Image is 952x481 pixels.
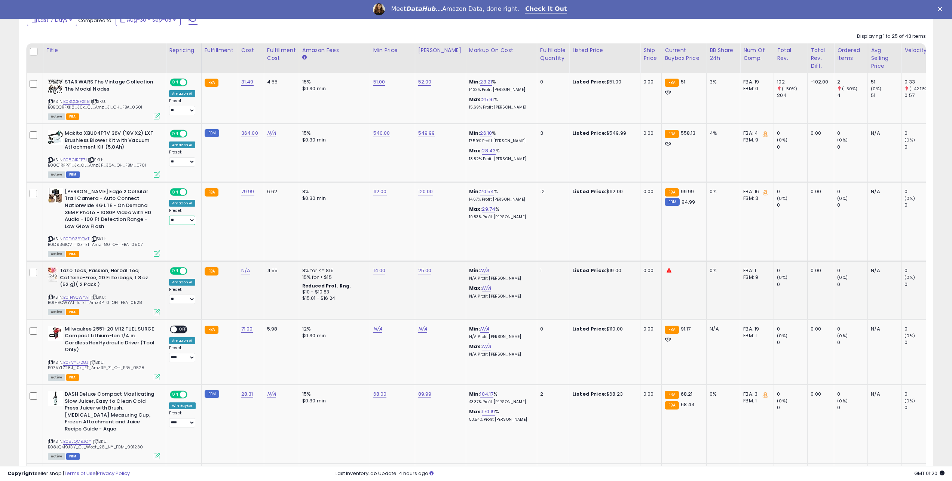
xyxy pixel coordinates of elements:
div: 0 [904,281,935,288]
div: Cost [241,46,261,54]
small: (0%) [837,195,848,201]
div: $549.99 [572,130,634,137]
div: 0.00 [643,130,656,137]
span: All listings currently available for purchase on Amazon [48,374,65,381]
div: 3% [710,79,734,85]
span: 91.17 [681,325,691,332]
a: N/A [482,343,491,350]
small: FBA [205,79,218,87]
div: 15% [302,79,364,85]
div: 51 [871,92,901,99]
span: 51 [681,78,685,85]
span: OFF [186,268,198,274]
div: Listed Price [572,46,637,54]
div: 0.00 [643,188,656,195]
div: $19.00 [572,267,634,274]
small: (0%) [837,333,848,339]
small: FBM [205,129,219,137]
small: (0%) [777,398,787,404]
p: N/A Profit [PERSON_NAME] [469,276,531,281]
p: N/A Profit [PERSON_NAME] [469,352,531,357]
span: ON [171,79,180,86]
div: Ordered Items [837,46,864,62]
div: $0.30 min [302,332,364,339]
div: 8% for <= $15 [302,267,364,274]
p: N/A Profit [PERSON_NAME] [469,294,531,299]
p: 43.37% Profit [PERSON_NAME] [469,399,531,405]
a: 71.00 [241,325,253,333]
div: N/A [871,326,896,332]
b: Listed Price: [572,188,606,195]
a: Terms of Use [64,470,96,477]
span: 68.21 [681,390,693,398]
div: 0% [710,188,734,195]
div: Preset: [169,345,196,362]
img: 41prDTzJjJL._SL40_.jpg [48,326,63,341]
i: DataHub... [406,5,442,12]
a: Privacy Policy [97,470,130,477]
b: Max: [469,96,482,103]
div: FBA: 4 [743,130,768,137]
div: 0.00 [811,267,828,274]
div: Amazon AI [169,279,195,286]
div: [PERSON_NAME] [418,46,463,54]
div: ASIN: [48,188,160,256]
div: 0.00 [643,267,656,274]
div: FBA: 19 [743,326,768,332]
span: | SKU: B0BQCRFXK8_30x_CL_Amz_31_OH_FBA_0501 [48,98,142,110]
small: FBA [665,326,679,334]
div: Amazon AI [169,90,195,97]
span: FBA [66,374,79,381]
img: 51R12YUTH1L._SL40_.jpg [48,188,63,203]
span: | SKU: B07VYL728J_10x_ET_Amz3P_71_OH_FBA_0528 [48,359,144,371]
small: (0%) [777,195,787,201]
span: FBA [66,309,79,315]
div: 3 [540,130,563,137]
b: Reduced Prof. Rng. [302,283,351,289]
div: Fulfillment [205,46,235,54]
div: FBA: 16 [743,188,768,195]
div: FBM: 1 [743,398,768,404]
b: Max: [469,343,482,350]
div: ASIN: [48,130,160,177]
small: Amazon Fees. [302,54,307,61]
div: FBM: 1 [743,332,768,339]
small: FBA [205,188,218,197]
a: 170.19 [482,408,495,415]
div: Avg Selling Price [871,46,898,70]
a: Check It Out [525,5,567,13]
span: OFF [186,131,198,137]
div: 4.55 [267,79,293,85]
a: 52.00 [418,78,432,86]
small: (0%) [904,137,915,143]
div: % [469,391,531,405]
a: N/A [480,325,489,333]
button: Aug-30 - Sep-05 [116,13,181,26]
a: 89.99 [418,390,432,398]
div: N/A [871,188,896,195]
small: (0%) [777,274,787,280]
small: (0%) [871,86,881,92]
span: Compared to: [78,17,113,24]
div: $0.30 min [302,85,364,92]
a: 25.91 [482,96,494,103]
div: 2 [837,79,867,85]
div: 0.00 [811,391,828,398]
span: ON [171,392,180,398]
div: 0 [777,326,807,332]
div: 15% [302,130,364,137]
b: Tazo Teas, Passion, Herbal Tea, Caffeine-Free, 20 Filterbags, 1.8 oz (52 g)( 2 Pack ) [60,267,151,290]
span: All listings currently available for purchase on Amazon [48,171,65,178]
div: 6.62 [267,188,293,195]
img: Profile image for Georgie [373,3,385,15]
div: % [469,206,531,220]
div: Preset: [169,98,196,115]
div: 0 [777,391,807,398]
div: $10 - $10.83 [302,289,364,295]
div: Total Rev. [777,46,804,62]
b: Listed Price: [572,130,606,137]
a: 31.49 [241,78,254,86]
div: BB Share 24h. [710,46,737,62]
span: Last 7 Days [38,16,68,24]
div: 5.98 [267,326,293,332]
